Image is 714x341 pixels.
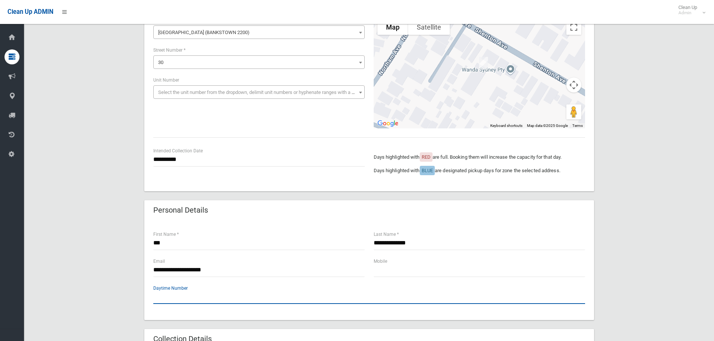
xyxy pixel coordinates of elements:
img: Google [376,119,400,128]
div: 30 Shenton Avenue, BANKSTOWN NSW 2200 [476,54,491,73]
span: Clean Up ADMIN [7,8,53,15]
span: Map data ©2025 Google [527,124,568,128]
p: Days highlighted with are full. Booking them will increase the capacity for that day. [374,153,585,162]
span: Select the unit number from the dropdown, delimit unit numbers or hyphenate ranges with a comma [158,89,368,95]
span: RED [422,154,431,160]
span: BLUE [422,168,433,173]
span: 30 [155,57,363,68]
small: Admin [678,10,697,16]
button: Map camera controls [566,77,581,92]
button: Show satellite imagery [408,20,450,35]
header: Personal Details [144,203,217,217]
span: Clean Up [675,4,705,16]
span: 30 [158,60,163,65]
button: Show street map [377,20,408,35]
span: 30 [153,55,365,69]
p: Days highlighted with are designated pickup days for zone the selected address. [374,166,585,175]
button: Toggle fullscreen view [566,20,581,35]
a: Open this area in Google Maps (opens a new window) [376,119,400,128]
span: Shenton Avenue (BANKSTOWN 2200) [153,25,365,39]
a: Terms (opens in new tab) [572,124,583,128]
span: Shenton Avenue (BANKSTOWN 2200) [155,27,363,38]
button: Keyboard shortcuts [490,123,522,128]
button: Drag Pegman onto the map to open Street View [566,104,581,119]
